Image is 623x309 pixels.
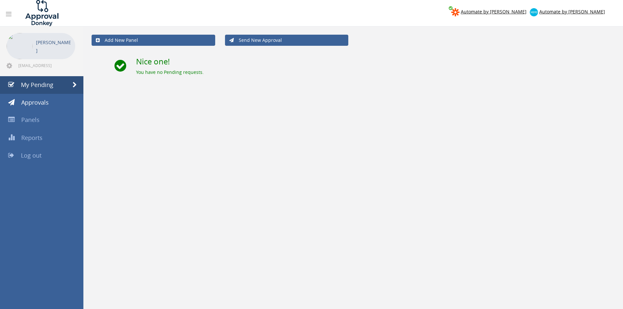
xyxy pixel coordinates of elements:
span: Automate by [PERSON_NAME] [461,9,527,15]
span: My Pending [21,81,53,89]
span: Panels [21,116,40,124]
a: Send New Approval [225,35,349,46]
p: [PERSON_NAME] [36,38,72,55]
img: zapier-logomark.png [451,8,459,16]
h2: Nice one! [136,57,615,66]
img: xero-logo.png [530,8,538,16]
span: Log out [21,151,42,159]
a: Add New Panel [92,35,215,46]
div: You have no Pending requests. [136,69,615,76]
span: Approvals [21,98,49,106]
span: [EMAIL_ADDRESS][DOMAIN_NAME] [18,63,74,68]
span: Reports [21,134,43,142]
span: Automate by [PERSON_NAME] [539,9,605,15]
